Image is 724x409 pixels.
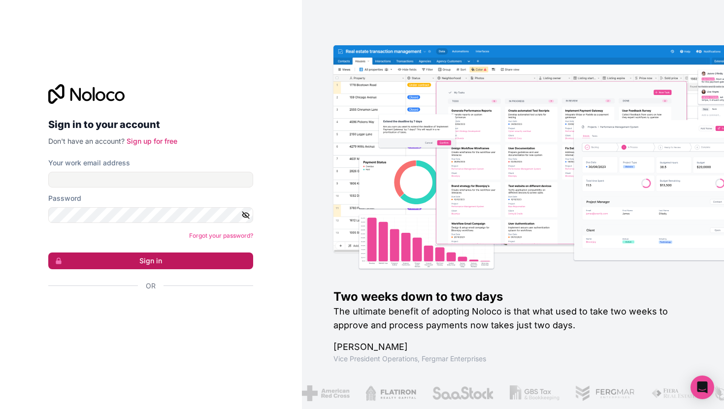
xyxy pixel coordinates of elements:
img: /assets/fiera-fwj2N5v4.png [650,385,696,401]
label: Your work email address [48,158,130,168]
span: Don't have an account? [48,137,125,145]
a: Sign up for free [127,137,177,145]
input: Password [48,207,253,223]
a: Forgot your password? [189,232,253,239]
h1: Vice President Operations , Fergmar Enterprises [333,354,693,364]
iframe: Schaltfläche „Über Google anmelden“ [43,302,250,323]
h2: The ultimate benefit of adopting Noloco is that what used to take two weeks to approve and proces... [333,305,693,332]
img: /assets/flatiron-C8eUkumj.png [363,385,415,401]
img: /assets/gbstax-C-GtDUiK.png [508,385,558,401]
input: Email address [48,172,253,188]
label: Password [48,193,81,203]
div: Open Intercom Messenger [691,376,714,399]
img: /assets/fergmar-CudnrXN5.png [574,385,634,401]
h2: Sign in to your account [48,116,253,133]
h1: [PERSON_NAME] [333,340,693,354]
button: Sign in [48,252,253,269]
img: /assets/american-red-cross-BAupjrZR.png [300,385,348,401]
h1: Two weeks down to two days [333,289,693,305]
span: Or [146,281,156,291]
img: /assets/saastock-C6Zbiodz.png [430,385,493,401]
